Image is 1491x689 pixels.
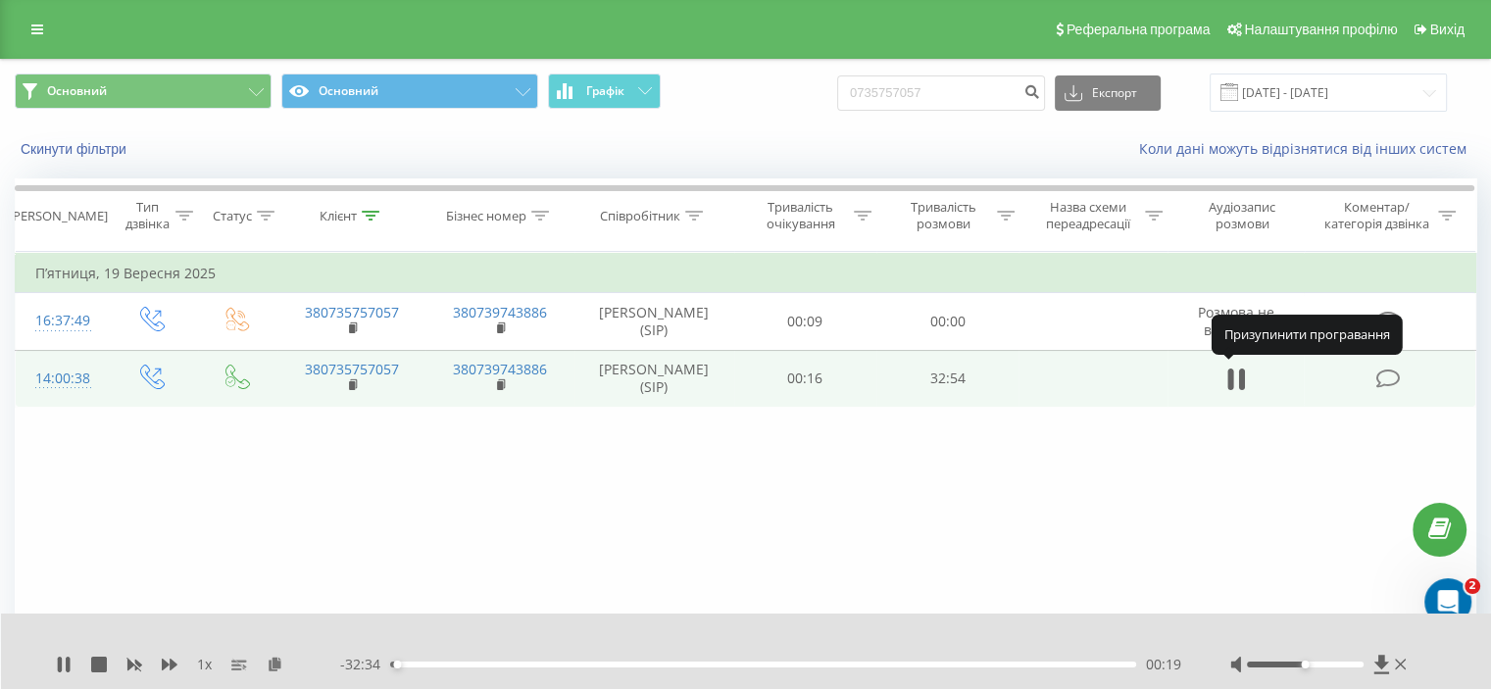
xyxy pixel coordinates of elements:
[453,303,547,321] a: 380739743886
[1146,655,1181,674] span: 00:19
[734,350,876,407] td: 00:16
[9,208,108,224] div: [PERSON_NAME]
[1055,75,1161,111] button: Експорт
[16,254,1476,293] td: П’ятниця, 19 Вересня 2025
[574,293,734,350] td: [PERSON_NAME] (SIP)
[15,140,136,158] button: Скинути фільтри
[281,74,538,109] button: Основний
[837,75,1045,111] input: Пошук за номером
[876,350,1019,407] td: 32:54
[548,74,661,109] button: Графік
[213,208,252,224] div: Статус
[1301,661,1309,668] div: Accessibility label
[305,360,399,378] a: 380735757057
[1037,199,1140,232] div: Назва схеми переадресації
[340,655,390,674] span: - 32:34
[600,208,680,224] div: Співробітник
[1318,199,1433,232] div: Коментар/категорія дзвінка
[734,293,876,350] td: 00:09
[1244,22,1397,37] span: Налаштування профілю
[876,293,1019,350] td: 00:00
[47,83,107,99] span: Основний
[1185,199,1300,232] div: Аудіозапис розмови
[1465,578,1480,594] span: 2
[320,208,357,224] div: Клієнт
[15,74,272,109] button: Основний
[1430,22,1465,37] span: Вихід
[1198,303,1274,339] span: Розмова не відбулась
[1212,315,1403,354] div: Призупинити програвання
[752,199,850,232] div: Тривалість очікування
[1424,578,1471,625] iframe: Intercom live chat
[453,360,547,378] a: 380739743886
[1139,139,1476,158] a: Коли дані можуть відрізнятися вiд інших систем
[586,84,624,98] span: Графік
[574,350,734,407] td: [PERSON_NAME] (SIP)
[35,302,87,340] div: 16:37:49
[446,208,526,224] div: Бізнес номер
[124,199,170,232] div: Тип дзвінка
[894,199,992,232] div: Тривалість розмови
[197,655,212,674] span: 1 x
[393,661,401,668] div: Accessibility label
[305,303,399,321] a: 380735757057
[1067,22,1211,37] span: Реферальна програма
[35,360,87,398] div: 14:00:38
